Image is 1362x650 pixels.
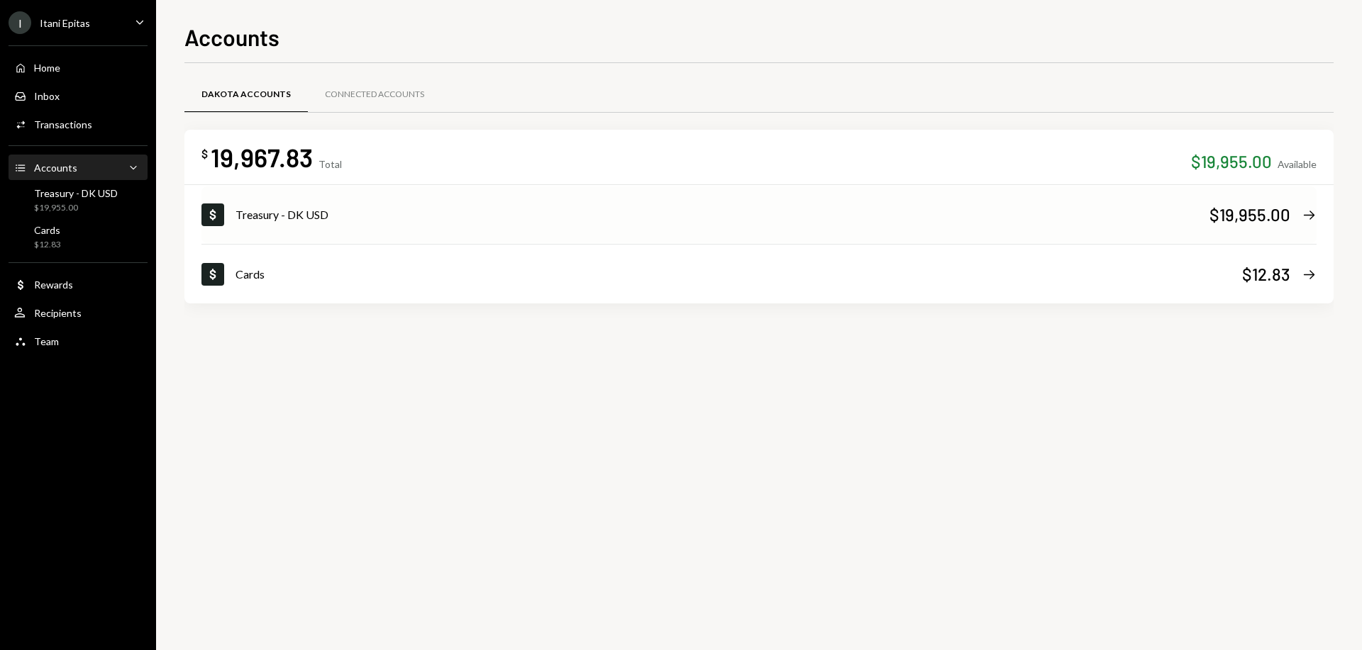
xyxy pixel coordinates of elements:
a: Inbox [9,83,148,108]
h1: Accounts [184,23,279,51]
div: 19,967.83 [211,141,313,173]
a: Cards$12.83 [9,220,148,254]
div: Cards [34,224,61,236]
div: Team [34,335,59,347]
a: Accounts [9,155,148,180]
a: Team [9,328,148,354]
div: Itani Epitas [40,17,90,29]
a: Cards$12.83 [201,245,1317,303]
div: Treasury - DK USD [236,206,1209,223]
div: Connected Accounts [325,89,424,101]
div: Cards [236,266,1242,283]
a: Treasury - DK USD$19,955.00 [9,183,148,217]
div: $19,955.00 [1209,203,1290,226]
div: Recipients [34,307,82,319]
a: Recipients [9,300,148,325]
a: Dakota Accounts [184,77,308,113]
a: Transactions [9,111,148,137]
a: Treasury - DK USD$19,955.00 [201,185,1317,244]
div: Inbox [34,90,60,102]
div: Total [319,158,342,170]
div: Transactions [34,118,92,130]
div: Treasury - DK USD [34,187,118,199]
div: $12.83 [1242,262,1290,286]
a: Home [9,55,148,80]
div: Rewards [34,279,73,291]
div: I [9,11,31,34]
div: Home [34,62,60,74]
a: Connected Accounts [308,77,441,113]
div: $ [201,147,208,161]
div: $12.83 [34,239,61,251]
div: Available [1278,158,1317,170]
div: Dakota Accounts [201,89,291,101]
a: Rewards [9,271,148,297]
div: $19,955.00 [1191,150,1272,173]
div: Accounts [34,162,77,174]
div: $19,955.00 [34,202,118,214]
